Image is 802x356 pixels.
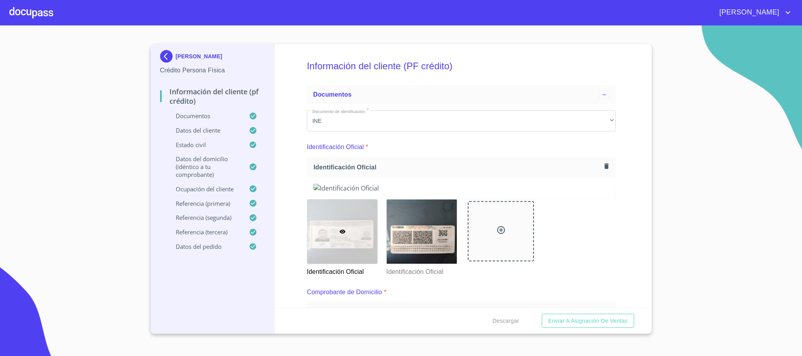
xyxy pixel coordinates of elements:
button: Descargar [489,314,522,328]
span: Enviar a Asignación de Ventas [548,316,627,326]
span: Documentos [313,91,351,98]
h5: Información del cliente (PF crédito) [307,50,616,82]
span: [PERSON_NAME] [714,6,783,19]
img: Identificación Oficial [314,184,609,192]
button: Enviar a Asignación de Ventas [542,314,634,328]
p: Identificación Oficial [386,264,456,277]
p: Identificación Oficial [307,142,364,152]
p: Referencia (primera) [160,200,249,207]
p: Documentos [160,112,249,120]
div: Documentos [307,85,616,104]
p: Datos del domicilio (idéntico a tu comprobante) [160,155,249,178]
p: Estado Civil [160,141,249,149]
img: Docupass spot blue [160,50,176,63]
p: Datos del pedido [160,243,249,250]
span: Descargar [492,316,519,326]
img: Identificación Oficial [387,200,457,264]
p: Información del cliente (PF crédito) [160,87,265,106]
p: Ocupación del Cliente [160,185,249,193]
div: INE [307,110,616,131]
p: [PERSON_NAME] [176,53,222,59]
p: Datos del cliente [160,126,249,134]
p: Referencia (segunda) [160,214,249,221]
span: Identificación Oficial [314,163,601,171]
p: Crédito Persona Física [160,66,265,75]
div: [PERSON_NAME] [160,50,265,66]
p: Comprobante de Domicilio [307,288,382,297]
p: Referencia (tercera) [160,228,249,236]
button: account of current user [714,6,793,19]
p: Identificación Oficial [307,264,377,277]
